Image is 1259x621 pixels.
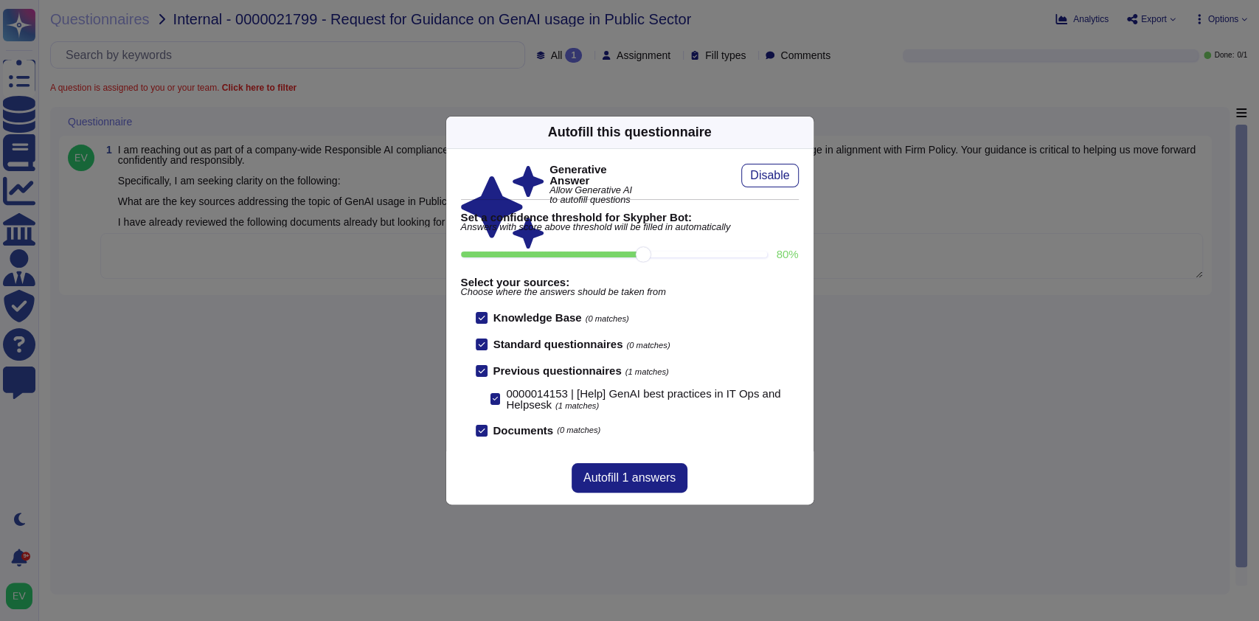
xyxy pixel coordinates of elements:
span: Choose where the answers should be taken from [461,288,799,297]
b: Standard questionnaires [493,338,623,350]
b: Select your sources: [461,277,799,288]
b: Documents [493,425,554,436]
span: Allow Generative AI to autofill questions [549,186,633,205]
b: Knowledge Base [493,311,582,324]
span: (0 matches) [557,426,600,434]
span: (0 matches) [626,341,670,350]
div: Autofill this questionnaire [547,122,711,142]
label: 80 % [776,249,798,260]
b: Generative Answer [549,164,633,186]
span: (1 matches) [625,367,669,376]
span: (1 matches) [555,401,599,410]
b: Previous questionnaires [493,364,622,377]
span: (0 matches) [586,314,629,323]
span: Answers with score above threshold will be filled in automatically [461,223,799,232]
span: 0000014153 | [Help] GenAI best practices in IT Ops and Helpsesk [506,387,780,411]
button: Disable [741,164,798,187]
span: Autofill 1 answers [583,472,676,484]
button: Autofill 1 answers [572,463,687,493]
b: Set a confidence threshold for Skypher Bot: [461,212,799,223]
span: Disable [750,170,789,181]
